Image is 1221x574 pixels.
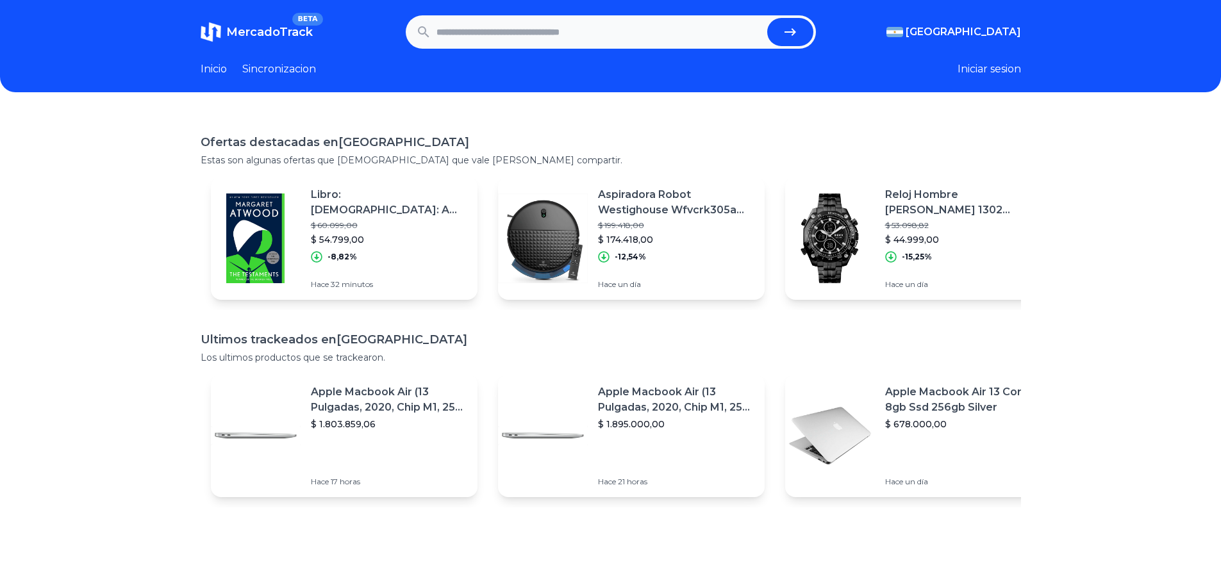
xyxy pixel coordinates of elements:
[226,25,313,39] span: MercadoTrack
[201,351,1021,364] p: Los ultimos productos que se trackearon.
[598,418,754,430] p: $ 1.895.000,00
[615,252,646,262] p: -12,54%
[292,13,322,26] span: BETA
[598,220,754,231] p: $ 199.418,00
[885,477,1042,487] p: Hace un día
[311,220,467,231] p: $ 60.099,00
[201,331,1021,348] h1: Ultimos trackeados en [GEOGRAPHIC_DATA]
[498,374,765,497] a: Featured imageApple Macbook Air (13 Pulgadas, 2020, Chip M1, 256 Gb De Ssd, 8 Gb De Ram) - Plata$...
[311,233,467,246] p: $ 54.799,00
[598,384,754,415] p: Apple Macbook Air (13 Pulgadas, 2020, Chip M1, 256 Gb De Ssd, 8 Gb De Ram) - Plata
[958,61,1021,77] button: Iniciar sesion
[886,27,903,37] img: Argentina
[211,193,301,283] img: Featured image
[785,391,875,480] img: Featured image
[328,252,357,262] p: -8,82%
[598,279,754,290] p: Hace un día
[311,384,467,415] p: Apple Macbook Air (13 Pulgadas, 2020, Chip M1, 256 Gb De Ssd, 8 Gb De Ram) - Plata
[311,477,467,487] p: Hace 17 horas
[885,384,1042,415] p: Apple Macbook Air 13 Core I5 8gb Ssd 256gb Silver
[211,391,301,480] img: Featured image
[598,187,754,218] p: Aspiradora Robot Westighouse Wfvcrk305a Control Trapea Barre
[201,22,313,42] a: MercadoTrackBETA
[785,193,875,283] img: Featured image
[201,61,227,77] a: Inicio
[211,177,478,300] a: Featured imageLibro: [DEMOGRAPHIC_DATA]: A Novel (the Handmaidøs Tale)$ 60.099,00$ 54.799,00-8,82...
[211,374,478,497] a: Featured imageApple Macbook Air (13 Pulgadas, 2020, Chip M1, 256 Gb De Ssd, 8 Gb De Ram) - Plata$...
[598,477,754,487] p: Hace 21 horas
[242,61,316,77] a: Sincronizacion
[201,154,1021,167] p: Estas son algunas ofertas que [DEMOGRAPHIC_DATA] que vale [PERSON_NAME] compartir.
[201,22,221,42] img: MercadoTrack
[785,374,1052,497] a: Featured imageApple Macbook Air 13 Core I5 8gb Ssd 256gb Silver$ 678.000,00Hace un día
[201,133,1021,151] h1: Ofertas destacadas en [GEOGRAPHIC_DATA]
[311,279,467,290] p: Hace 32 minutos
[885,279,1042,290] p: Hace un día
[885,418,1042,430] p: $ 678.000,00
[785,177,1052,300] a: Featured imageReloj Hombre [PERSON_NAME] 1302 Original Eeuu Analogo Digital Acero$ 53.098,82$ 44....
[886,24,1021,40] button: [GEOGRAPHIC_DATA]
[885,220,1042,231] p: $ 53.098,82
[902,252,932,262] p: -15,25%
[498,391,588,480] img: Featured image
[311,418,467,430] p: $ 1.803.859,06
[498,177,765,300] a: Featured imageAspiradora Robot Westighouse Wfvcrk305a Control Trapea Barre$ 199.418,00$ 174.418,0...
[498,193,588,283] img: Featured image
[885,187,1042,218] p: Reloj Hombre [PERSON_NAME] 1302 Original Eeuu Analogo Digital Acero
[885,233,1042,246] p: $ 44.999,00
[311,187,467,218] p: Libro: [DEMOGRAPHIC_DATA]: A Novel (the Handmaidøs Tale)
[598,233,754,246] p: $ 174.418,00
[906,24,1021,40] span: [GEOGRAPHIC_DATA]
